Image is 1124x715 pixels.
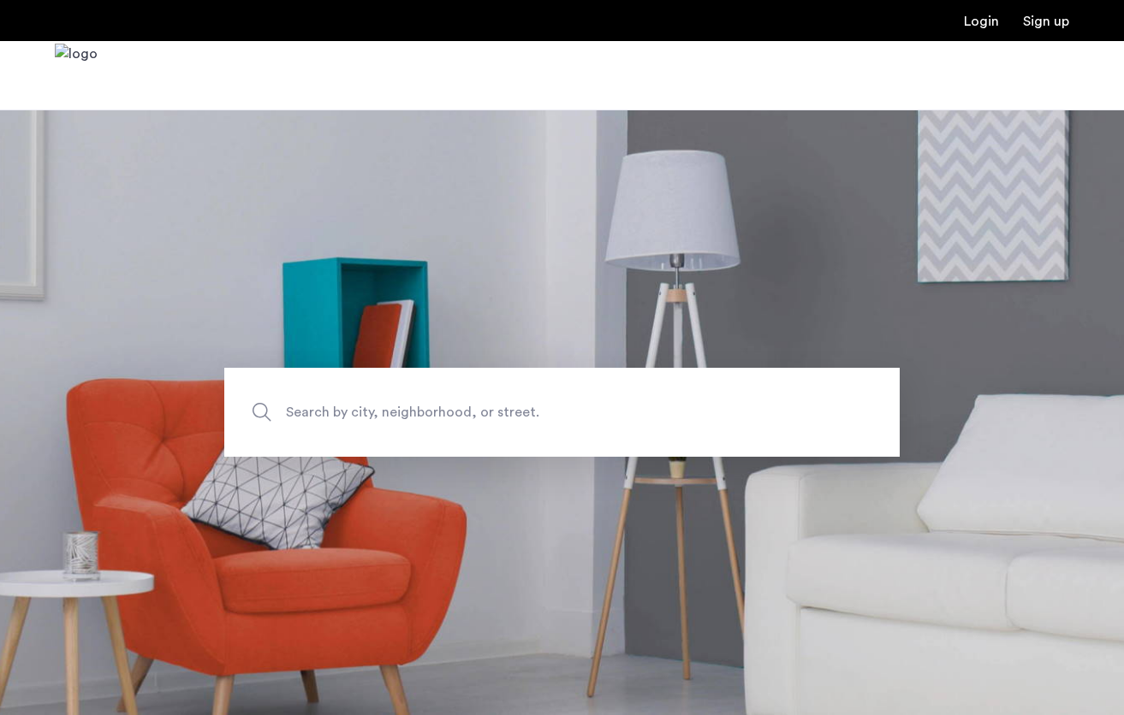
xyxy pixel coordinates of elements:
[55,44,98,108] a: Cazamio Logo
[224,368,900,457] input: Apartment Search
[55,44,98,108] img: logo
[964,15,999,28] a: Login
[286,401,758,424] span: Search by city, neighborhood, or street.
[1023,15,1069,28] a: Registration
